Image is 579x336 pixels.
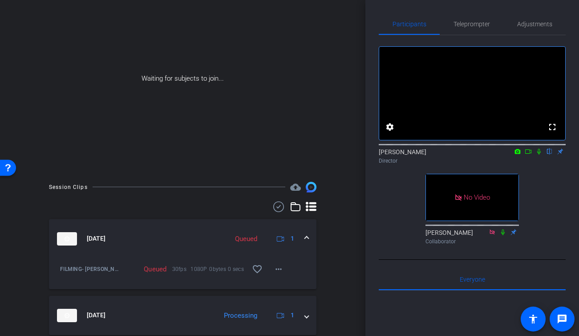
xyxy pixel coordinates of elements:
[544,147,555,155] mat-icon: flip
[453,21,490,27] span: Teleprompter
[172,265,191,274] span: 30fps
[393,21,426,27] span: Participants
[252,264,263,275] mat-icon: favorite_border
[209,265,228,274] span: 0bytes
[228,265,247,274] span: 0 secs
[425,228,519,246] div: [PERSON_NAME]
[460,276,485,283] span: Everyone
[219,311,262,321] div: Processing
[425,238,519,246] div: Collaborator
[49,219,316,258] mat-expansion-panel-header: thumb-nail[DATE]Queued1
[87,311,105,320] span: [DATE]
[291,234,294,243] span: 1
[379,148,566,165] div: [PERSON_NAME]
[57,309,77,322] img: thumb-nail
[57,232,77,246] img: thumb-nail
[290,182,301,193] mat-icon: cloud_upload
[49,258,316,289] div: thumb-nail[DATE]Queued1
[231,234,262,244] div: Queued
[273,264,284,275] mat-icon: more_horiz
[60,265,121,274] span: FILMING- [PERSON_NAME]-iPhone 15 Pro-vid 2-2025-10-06-10-05-24-740-0
[290,182,301,193] span: Destinations for your clips
[139,265,154,274] div: Queued
[517,21,552,27] span: Adjustments
[528,314,539,324] mat-icon: accessibility
[49,296,316,335] mat-expansion-panel-header: thumb-nail[DATE]Processing1
[385,122,395,132] mat-icon: settings
[306,182,316,193] img: Session clips
[547,122,558,132] mat-icon: fullscreen
[49,183,88,192] div: Session Clips
[379,157,566,165] div: Director
[87,234,105,243] span: [DATE]
[190,265,209,274] span: 1080P
[557,314,567,324] mat-icon: message
[291,311,294,320] span: 1
[464,193,490,201] span: No Video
